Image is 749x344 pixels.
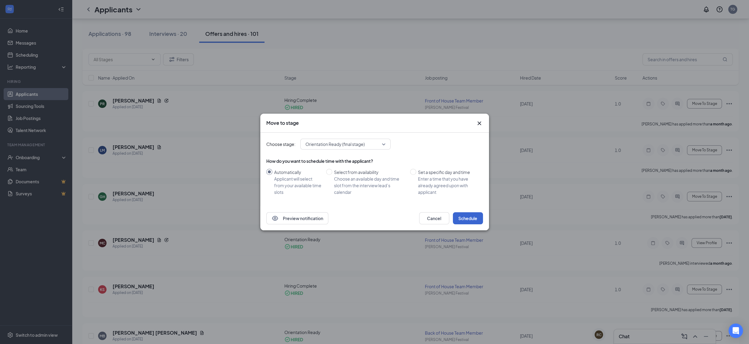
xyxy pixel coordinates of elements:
span: Choose stage: [266,141,296,147]
div: Enter a time that you have already agreed upon with applicant [418,175,478,195]
button: Cancel [419,212,449,224]
div: Automatically [274,169,321,175]
button: Close [476,120,483,127]
div: Open Intercom Messenger [729,323,743,338]
div: Select from availability [334,169,405,175]
div: Choose an available day and time slot from the interview lead’s calendar [334,175,405,195]
svg: Eye [271,215,279,222]
h3: Move to stage [266,120,299,126]
div: Set a specific day and time [418,169,478,175]
div: Applicant will select from your available time slots [274,175,321,195]
svg: Cross [476,120,483,127]
button: Schedule [453,212,483,224]
div: How do you want to schedule time with the applicant? [266,158,483,164]
span: Orientation Ready (final stage) [305,140,365,149]
button: EyePreview notification [266,212,328,224]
